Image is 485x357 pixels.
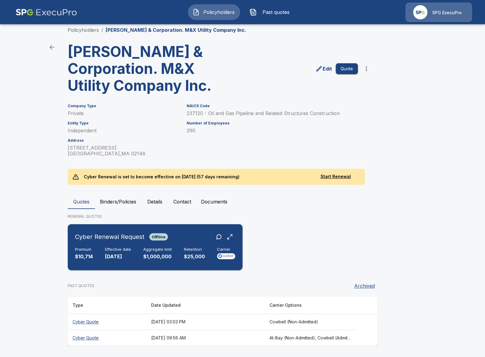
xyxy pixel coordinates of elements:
[79,169,245,185] p: Cyber Renewal is set to become effective on [DATE] (57 days remaining)
[196,194,232,209] button: Documents
[146,297,264,314] th: Date Updated
[95,194,141,209] button: Binders/Policies
[168,194,196,209] button: Contact
[68,194,417,209] div: policyholder tabs
[105,253,131,260] p: [DATE]
[68,283,94,289] p: PAST QUOTES
[202,8,236,16] span: Policyholders
[75,232,144,242] h6: Cyber Renewal Request
[187,104,358,108] h6: NAICS Code
[143,247,172,252] h6: Aggregate limit
[264,297,356,314] th: Carrier Options
[311,171,360,182] button: Start Renewal
[187,111,358,116] p: 237120 - Oil and Gas Pipeline and Related Structures Construction
[75,247,93,252] h6: Premium
[106,26,246,34] p: [PERSON_NAME] & Corporation. M&X Utility Company Inc.
[360,63,372,75] button: more
[68,138,179,143] h6: Address
[68,27,99,33] a: Policyholders
[68,145,179,157] p: [STREET_ADDRESS] [GEOGRAPHIC_DATA] , MA 02148
[68,111,179,116] p: Private
[68,128,179,134] p: Independent
[15,3,77,22] img: AA Logo
[314,64,333,74] a: edit
[68,121,179,125] h6: Entity Type
[187,121,358,125] h6: Number of Employees
[143,253,172,260] p: $1,000,000
[217,247,235,252] h6: Carrier
[352,280,377,292] button: Archived
[105,247,131,252] h6: Effective date
[68,314,146,330] th: Cyber Quote
[413,5,427,19] img: Agency Icon
[146,314,264,330] th: [DATE] 03:03 PM
[68,104,179,108] h6: Company Type
[259,8,293,16] span: Past quotes
[184,253,205,260] p: $25,000
[68,214,417,219] p: RENEWAL QUOTES
[149,234,168,239] span: Offline
[184,247,205,252] h6: Retention
[323,65,332,72] p: Edit
[68,43,218,94] h3: [PERSON_NAME] & Corporation. M&X Utility Company Inc.
[264,314,356,330] th: Cowbell (Non-Admitted)
[68,297,146,314] th: Type
[146,330,264,346] th: [DATE] 09:56 AM
[101,26,103,34] li: /
[432,10,462,16] p: SPG ExecuPro
[405,3,472,22] a: Agency IconSPG ExecuPro
[336,63,358,74] button: Quote
[217,253,235,259] img: Carrier
[264,330,356,346] th: At-Bay (Non-Admitted), Cowbell (Admitted), Corvus Cyber (Non-Admitted), Tokio Marine TMHCC (Non-A...
[192,8,200,16] img: Policyholders Icon
[46,41,58,53] a: back
[68,194,95,209] button: Quotes
[68,330,146,346] th: Cyber Quote
[68,26,246,34] nav: breadcrumb
[187,128,358,134] p: 290
[75,253,93,260] p: $10,714
[141,194,168,209] button: Details
[188,4,240,20] button: Policyholders IconPolicyholders
[249,8,257,16] img: Past quotes Icon
[245,4,297,20] button: Past quotes IconPast quotes
[68,297,377,346] table: responsive table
